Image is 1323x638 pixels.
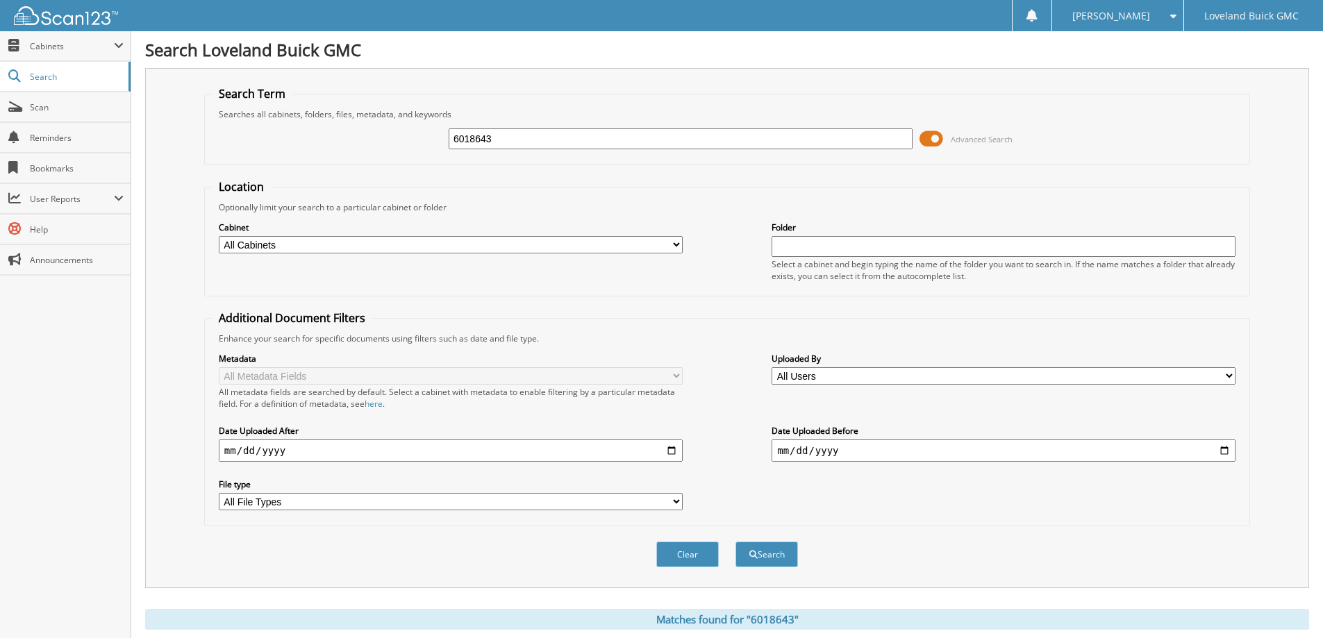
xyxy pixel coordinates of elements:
[212,86,292,101] legend: Search Term
[1204,12,1299,20] span: Loveland Buick GMC
[219,425,683,437] label: Date Uploaded After
[30,254,124,266] span: Announcements
[30,40,114,52] span: Cabinets
[30,71,122,83] span: Search
[30,224,124,235] span: Help
[212,201,1242,213] div: Optionally limit your search to a particular cabinet or folder
[30,101,124,113] span: Scan
[219,221,683,233] label: Cabinet
[735,542,798,567] button: Search
[1072,12,1150,20] span: [PERSON_NAME]
[951,134,1013,144] span: Advanced Search
[219,478,683,490] label: File type
[365,398,383,410] a: here
[772,353,1235,364] label: Uploaded By
[772,258,1235,282] div: Select a cabinet and begin typing the name of the folder you want to search in. If the name match...
[30,162,124,174] span: Bookmarks
[14,6,118,25] img: scan123-logo-white.svg
[219,386,683,410] div: All metadata fields are searched by default. Select a cabinet with metadata to enable filtering b...
[656,542,719,567] button: Clear
[145,38,1309,61] h1: Search Loveland Buick GMC
[212,108,1242,120] div: Searches all cabinets, folders, files, metadata, and keywords
[219,353,683,364] label: Metadata
[772,439,1235,462] input: end
[772,221,1235,233] label: Folder
[212,179,271,194] legend: Location
[212,310,372,326] legend: Additional Document Filters
[30,132,124,144] span: Reminders
[30,193,114,205] span: User Reports
[145,609,1309,630] div: Matches found for "6018643"
[212,333,1242,344] div: Enhance your search for specific documents using filters such as date and file type.
[772,425,1235,437] label: Date Uploaded Before
[219,439,683,462] input: start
